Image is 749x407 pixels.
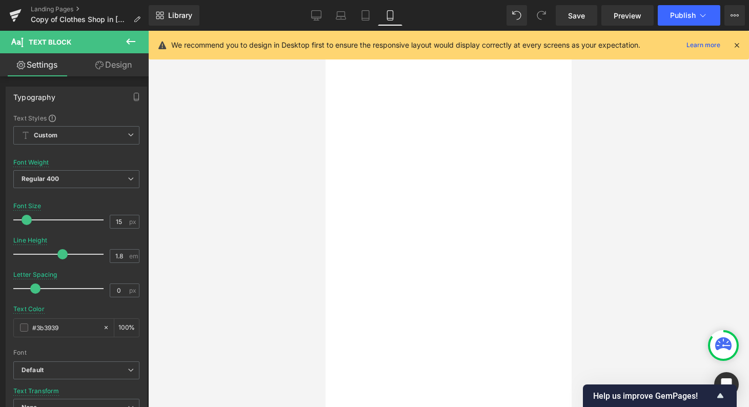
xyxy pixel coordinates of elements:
[714,372,739,397] div: Open Intercom Messenger
[34,131,57,140] b: Custom
[129,287,138,294] span: px
[114,319,139,337] div: %
[31,15,129,24] span: Copy of Clothes Shop in [GEOGRAPHIC_DATA], [GEOGRAPHIC_DATA] |
[13,237,47,244] div: Line Height
[658,5,720,26] button: Publish
[129,218,138,225] span: px
[13,87,55,101] div: Typography
[568,10,585,21] span: Save
[31,5,149,13] a: Landing Pages
[13,114,139,122] div: Text Styles
[13,202,42,210] div: Font Size
[22,175,59,182] b: Regular 400
[171,39,640,51] p: We recommend you to design in Desktop first to ensure the responsive layout would display correct...
[507,5,527,26] button: Undo
[13,306,45,313] div: Text Color
[32,322,98,333] input: Color
[13,388,59,395] div: Text Transform
[22,366,44,375] i: Default
[149,5,199,26] a: New Library
[353,5,378,26] a: Tablet
[593,390,726,402] button: Show survey - Help us improve GemPages!
[129,253,138,259] span: em
[724,5,745,26] button: More
[76,53,151,76] a: Design
[29,38,71,46] span: Text Block
[682,39,724,51] a: Learn more
[329,5,353,26] a: Laptop
[593,391,714,401] span: Help us improve GemPages!
[168,11,192,20] span: Library
[13,271,57,278] div: Letter Spacing
[13,159,49,166] div: Font Weight
[378,5,402,26] a: Mobile
[304,5,329,26] a: Desktop
[531,5,552,26] button: Redo
[670,11,696,19] span: Publish
[614,10,641,21] span: Preview
[326,31,572,407] iframe: To enrich screen reader interactions, please activate Accessibility in Grammarly extension settings
[601,5,654,26] a: Preview
[13,349,139,356] div: Font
